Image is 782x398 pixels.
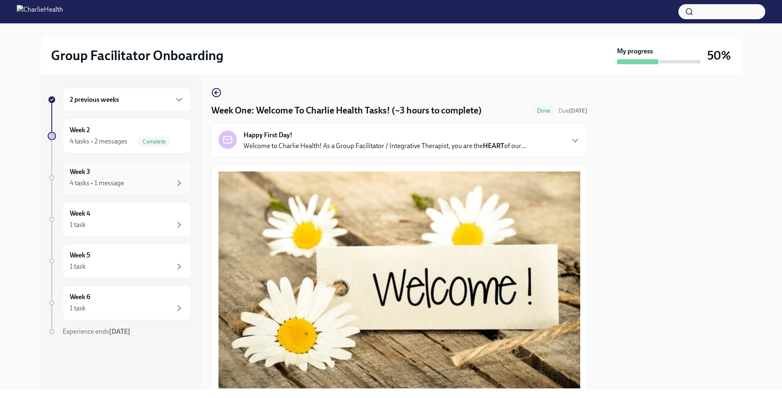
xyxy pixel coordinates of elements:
[17,5,63,18] img: CharlieHealth
[70,167,90,176] h6: Week 3
[211,104,482,117] h4: Week One: Welcome To Charlie Health Tasks! (~3 hours to complete)
[559,107,587,115] span: September 9th, 2025 09:00
[218,171,580,388] button: Zoom image
[63,327,130,335] span: Experience ends
[70,262,86,271] div: 1 task
[109,327,130,335] strong: [DATE]
[70,251,90,260] h6: Week 5
[244,131,292,140] strong: Happy First Day!
[707,48,731,63] h3: 50%
[70,179,124,188] div: 4 tasks • 1 message
[569,107,587,114] strong: [DATE]
[70,292,90,302] h6: Week 6
[48,244,191,279] a: Week 51 task
[617,47,653,56] strong: My progress
[70,126,90,135] h6: Week 2
[63,88,191,112] div: 2 previous weeks
[48,160,191,195] a: Week 34 tasks • 1 message
[48,202,191,237] a: Week 41 task
[70,209,90,218] h6: Week 4
[48,118,191,154] a: Week 24 tasks • 2 messagesComplete
[70,95,119,104] h6: 2 previous weeks
[532,108,555,114] span: Done
[244,141,526,151] p: Welcome to Charlie Health! As a Group Facilitator / Integrative Therapist, you are the of our...
[559,107,587,114] span: Due
[70,220,86,229] div: 1 task
[483,142,504,150] strong: HEART
[51,47,223,64] h2: Group Facilitator Onboarding
[70,304,86,313] div: 1 task
[70,137,127,146] div: 4 tasks • 2 messages
[137,139,171,145] span: Complete
[48,285,191,320] a: Week 61 task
